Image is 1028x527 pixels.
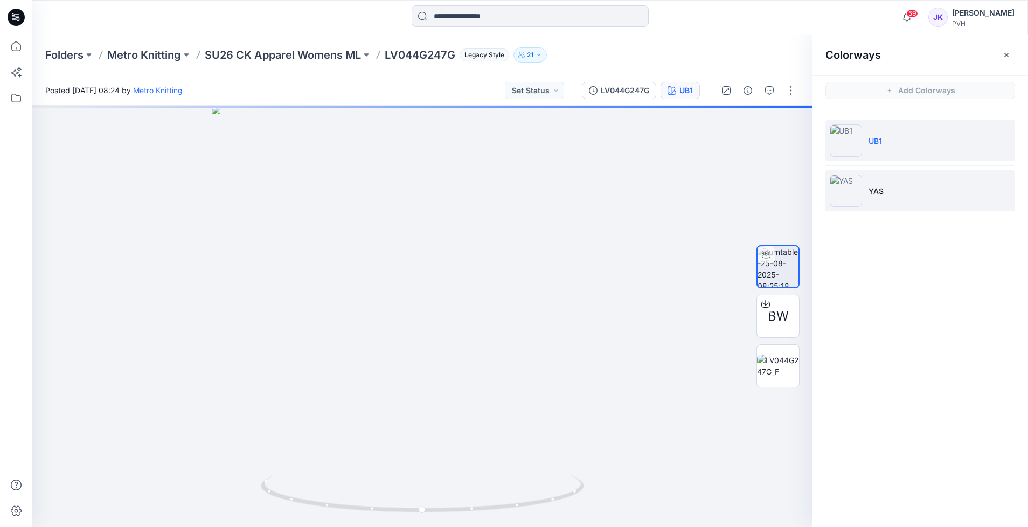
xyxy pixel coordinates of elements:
img: turntable-25-08-2025-08:25:18 [758,246,798,287]
img: UB1 [830,124,862,157]
button: 21 [513,47,547,63]
button: LV044G247G [582,82,656,99]
span: 59 [906,9,918,18]
div: LV044G247G [601,85,649,96]
span: Posted [DATE] 08:24 by [45,85,183,96]
img: YAS [830,175,862,207]
h2: Colorways [825,48,881,61]
a: Metro Knitting [133,86,183,95]
p: UB1 [869,135,882,147]
p: 21 [527,49,533,61]
button: UB1 [661,82,700,99]
div: PVH [952,19,1015,27]
button: Details [739,82,756,99]
img: LV044G247G_F [757,355,799,377]
div: JK [928,8,948,27]
a: SU26 CK Apparel Womens ML [205,47,361,63]
span: BW [768,307,789,326]
button: Legacy Style [455,47,509,63]
span: Legacy Style [460,48,509,61]
div: [PERSON_NAME] [952,6,1015,19]
a: Metro Knitting [107,47,181,63]
a: Folders [45,47,84,63]
p: YAS [869,185,884,197]
div: UB1 [679,85,693,96]
p: LV044G247G [385,47,455,63]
